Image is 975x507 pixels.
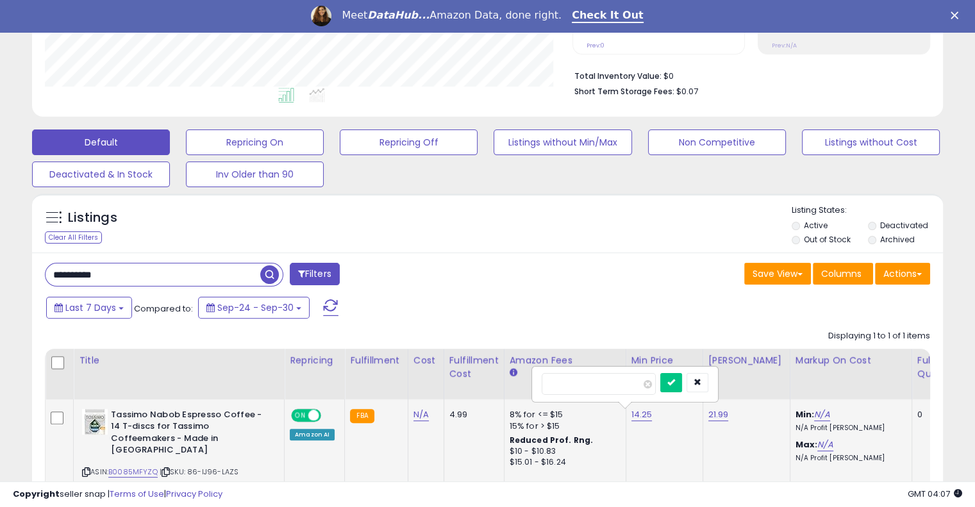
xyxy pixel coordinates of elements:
div: 8% for <= $15 [510,409,616,420]
div: $15.01 - $16.24 [510,457,616,468]
p: N/A Profit [PERSON_NAME] [796,454,902,463]
div: Displaying 1 to 1 of 1 items [828,330,930,342]
li: $0 [574,67,921,83]
small: Prev: N/A [772,42,797,49]
div: [PERSON_NAME] [708,354,785,367]
button: Deactivated & In Stock [32,162,170,187]
a: N/A [413,408,429,421]
span: Last 7 Days [65,301,116,314]
a: Check It Out [572,9,644,23]
button: Filters [290,263,340,285]
i: DataHub... [367,9,429,21]
div: Cost [413,354,438,367]
div: Amazon AI [290,429,335,440]
a: 21.99 [708,408,729,421]
img: 41lplfeipqL._SL40_.jpg [82,409,108,435]
a: Privacy Policy [166,488,222,500]
div: Amazon Fees [510,354,621,367]
th: The percentage added to the cost of goods (COGS) that forms the calculator for Min & Max prices. [790,349,912,399]
p: Listing States: [792,204,943,217]
div: Meet Amazon Data, done right. [342,9,562,22]
div: Min Price [631,354,697,367]
button: Sep-24 - Sep-30 [198,297,310,319]
div: Clear All Filters [45,231,102,244]
div: Fulfillment Cost [449,354,499,381]
div: Repricing [290,354,339,367]
button: Save View [744,263,811,285]
button: Last 7 Days [46,297,132,319]
label: Deactivated [879,220,928,231]
div: Title [79,354,279,367]
b: Total Inventory Value: [574,71,662,81]
label: Out of Stock [804,234,851,245]
a: B0085MFYZQ [108,467,158,478]
b: Reduced Prof. Rng. [510,435,594,445]
small: Amazon Fees. [510,367,517,379]
div: $10 - $10.83 [510,446,616,457]
span: Columns [821,267,862,280]
span: 2025-10-8 04:07 GMT [908,488,962,500]
div: 15% for > $15 [510,420,616,432]
h5: Listings [68,209,117,227]
b: Short Term Storage Fees: [574,86,674,97]
button: Actions [875,263,930,285]
button: Repricing On [186,129,324,155]
a: Terms of Use [110,488,164,500]
div: seller snap | | [13,488,222,501]
div: Close [951,12,963,19]
b: Min: [796,408,815,420]
button: Non Competitive [648,129,786,155]
button: Listings without Min/Max [494,129,631,155]
a: 14.25 [631,408,653,421]
div: 4.99 [449,409,494,420]
span: ON [292,410,308,420]
div: 0 [917,409,957,420]
b: Max: [796,438,818,451]
span: $0.07 [676,85,698,97]
small: Prev: 0 [587,42,604,49]
button: Repricing Off [340,129,478,155]
b: Tassimo Nabob Espresso Coffee - 14 T-discs for Tassimo Coffeemakers - Made in [GEOGRAPHIC_DATA] [111,409,267,460]
div: Markup on Cost [796,354,906,367]
p: N/A Profit [PERSON_NAME] [796,424,902,433]
strong: Copyright [13,488,60,500]
label: Active [804,220,828,231]
div: Fulfillable Quantity [917,354,962,381]
span: Compared to: [134,303,193,315]
span: OFF [319,410,340,420]
button: Columns [813,263,873,285]
span: | SKU: 86-IJ96-LAZS [160,467,238,477]
small: FBA [350,409,374,423]
a: N/A [817,438,833,451]
button: Inv Older than 90 [186,162,324,187]
img: Profile image for Georgie [311,6,331,26]
label: Archived [879,234,914,245]
button: Default [32,129,170,155]
div: Fulfillment [350,354,402,367]
span: Sep-24 - Sep-30 [217,301,294,314]
button: Listings without Cost [802,129,940,155]
a: N/A [814,408,829,421]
